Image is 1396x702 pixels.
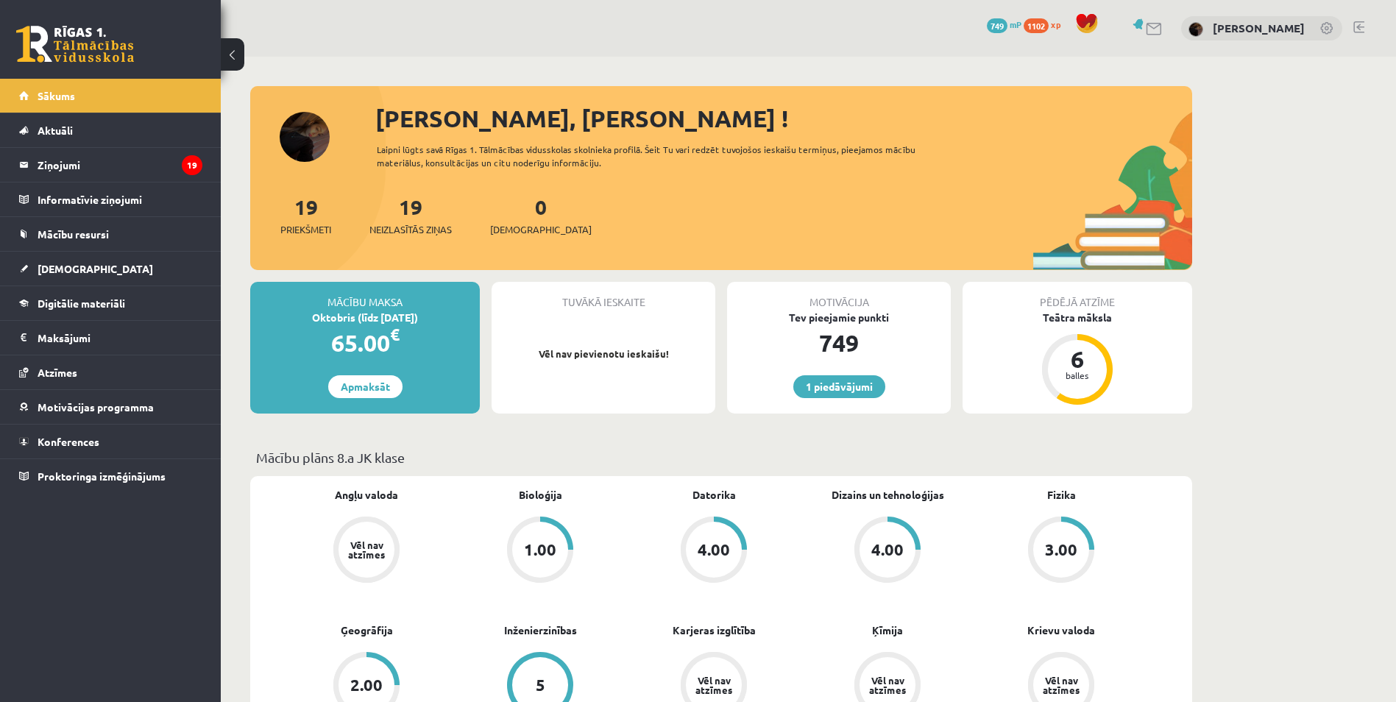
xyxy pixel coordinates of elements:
[369,194,452,237] a: 19Neizlasītās ziņas
[963,310,1192,407] a: Teātra māksla 6 balles
[38,262,153,275] span: [DEMOGRAPHIC_DATA]
[727,325,951,361] div: 749
[492,282,715,310] div: Tuvākā ieskaite
[38,227,109,241] span: Mācību resursi
[346,540,387,559] div: Vēl nav atzīmes
[335,487,398,503] a: Angļu valoda
[1047,487,1076,503] a: Fizika
[832,487,944,503] a: Dizains un tehnoloģijas
[38,124,73,137] span: Aktuāli
[1055,347,1099,371] div: 6
[963,282,1192,310] div: Pēdējā atzīme
[987,18,1007,33] span: 749
[375,101,1192,136] div: [PERSON_NAME], [PERSON_NAME] !
[250,325,480,361] div: 65.00
[1188,22,1203,37] img: Jasmīne Ozola
[182,155,202,175] i: 19
[963,310,1192,325] div: Teātra māksla
[328,375,403,398] a: Apmaksāt
[1024,18,1049,33] span: 1102
[974,517,1148,586] a: 3.00
[692,487,736,503] a: Datorika
[524,542,556,558] div: 1.00
[19,425,202,458] a: Konferences
[250,282,480,310] div: Mācību maksa
[38,366,77,379] span: Atzīmes
[872,623,903,638] a: Ķīmija
[1051,18,1060,30] span: xp
[673,623,756,638] a: Karjeras izglītība
[19,459,202,493] a: Proktoringa izmēģinājums
[38,435,99,448] span: Konferences
[19,355,202,389] a: Atzīmes
[490,194,592,237] a: 0[DEMOGRAPHIC_DATA]
[377,143,942,169] div: Laipni lūgts savā Rīgas 1. Tālmācības vidusskolas skolnieka profilā. Šeit Tu vari redzēt tuvojošo...
[1041,676,1082,695] div: Vēl nav atzīmes
[38,400,154,414] span: Motivācijas programma
[38,182,202,216] legend: Informatīvie ziņojumi
[280,194,331,237] a: 19Priekšmeti
[1010,18,1021,30] span: mP
[38,321,202,355] legend: Maksājumi
[499,347,708,361] p: Vēl nav pievienotu ieskaišu!
[490,222,592,237] span: [DEMOGRAPHIC_DATA]
[19,182,202,216] a: Informatīvie ziņojumi
[727,282,951,310] div: Motivācija
[698,542,730,558] div: 4.00
[693,676,734,695] div: Vēl nav atzīmes
[38,297,125,310] span: Digitālie materiāli
[19,217,202,251] a: Mācību resursi
[19,79,202,113] a: Sākums
[280,222,331,237] span: Priekšmeti
[19,321,202,355] a: Maksājumi
[987,18,1021,30] a: 749 mP
[1045,542,1077,558] div: 3.00
[19,286,202,320] a: Digitālie materiāli
[341,623,393,638] a: Ģeogrāfija
[38,148,202,182] legend: Ziņojumi
[801,517,974,586] a: 4.00
[38,469,166,483] span: Proktoringa izmēģinājums
[19,252,202,286] a: [DEMOGRAPHIC_DATA]
[256,447,1186,467] p: Mācību plāns 8.a JK klase
[627,517,801,586] a: 4.00
[280,517,453,586] a: Vēl nav atzīmes
[536,677,545,693] div: 5
[1055,371,1099,380] div: balles
[1027,623,1095,638] a: Krievu valoda
[250,310,480,325] div: Oktobris (līdz [DATE])
[390,324,400,345] span: €
[1024,18,1068,30] a: 1102 xp
[369,222,452,237] span: Neizlasītās ziņas
[19,113,202,147] a: Aktuāli
[793,375,885,398] a: 1 piedāvājumi
[38,89,75,102] span: Sākums
[519,487,562,503] a: Bioloģija
[453,517,627,586] a: 1.00
[1213,21,1305,35] a: [PERSON_NAME]
[504,623,577,638] a: Inženierzinības
[16,26,134,63] a: Rīgas 1. Tālmācības vidusskola
[867,676,908,695] div: Vēl nav atzīmes
[19,148,202,182] a: Ziņojumi19
[19,390,202,424] a: Motivācijas programma
[727,310,951,325] div: Tev pieejamie punkti
[350,677,383,693] div: 2.00
[871,542,904,558] div: 4.00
